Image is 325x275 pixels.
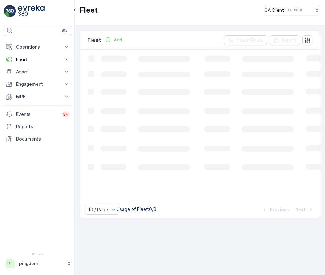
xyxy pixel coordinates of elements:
[16,81,60,87] p: Engagement
[19,260,63,267] p: pingdom
[4,108,72,120] a: Events34
[4,41,72,53] button: Operations
[4,78,72,90] button: Engagement
[16,69,60,75] p: Asset
[4,120,72,133] a: Reports
[264,7,284,13] p: QA Client
[16,136,70,142] p: Documents
[236,37,263,43] p: Clear Filters
[4,133,72,145] a: Documents
[4,5,16,17] img: logo
[264,5,320,15] button: QA Client(+03:00)
[270,207,289,213] p: Previous
[87,36,101,45] p: Fleet
[16,94,60,100] p: MRF
[16,124,70,130] p: Reports
[295,206,315,213] button: Next
[295,207,305,213] p: Next
[114,37,122,43] p: Add
[286,8,302,13] p: ( +03:00 )
[62,28,68,33] p: ⌘B
[4,66,72,78] button: Asset
[16,56,60,63] p: Fleet
[16,44,60,50] p: Operations
[5,259,15,268] div: PP
[261,206,290,213] button: Previous
[282,37,296,43] p: Export
[4,257,72,270] button: PPpingdom
[102,36,125,44] button: Add
[80,5,98,15] p: Fleet
[16,111,58,117] p: Events
[18,5,45,17] img: logo_light-DOdMpM7g.png
[63,112,68,117] p: 34
[4,252,72,256] span: v 1.52.2
[224,35,267,45] button: Clear Filters
[4,53,72,66] button: Fleet
[4,90,72,103] button: MRF
[117,206,156,212] p: Usage of Fleet : 0/0
[270,35,300,45] button: Export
